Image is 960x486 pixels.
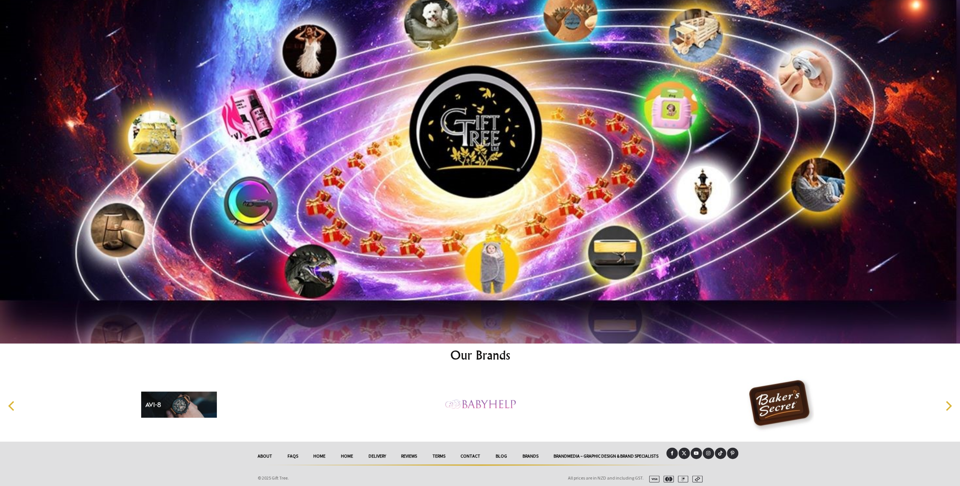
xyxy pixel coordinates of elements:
a: HOME [333,447,361,464]
img: AVI-8 [142,376,217,433]
a: About [250,447,280,464]
a: Youtube [691,447,702,459]
button: Next [940,397,956,414]
img: afterpay.svg [689,475,703,482]
a: HOME [306,447,333,464]
span: All prices are in NZD and including GST. [568,475,644,480]
a: Pinterest [727,447,738,459]
img: Baby Help [442,376,518,433]
a: reviews [394,447,425,464]
a: Blog [488,447,515,464]
a: Terms [425,447,453,464]
a: Contact [453,447,488,464]
a: Instagram [703,447,714,459]
img: Baker's Secret [743,376,818,433]
a: X (Twitter) [678,447,690,459]
a: delivery [361,447,394,464]
a: Brands [515,447,546,464]
img: paypal.svg [675,475,688,482]
a: FAQs [280,447,306,464]
a: Brandmedia – Graphic Design & Brand Specialists [546,447,666,464]
img: visa.svg [646,475,660,482]
a: Tiktok [715,447,726,459]
img: mastercard.svg [660,475,674,482]
span: © 2025 Gift Tree. [258,475,289,480]
button: Previous [4,397,20,414]
a: Facebook [666,447,678,459]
